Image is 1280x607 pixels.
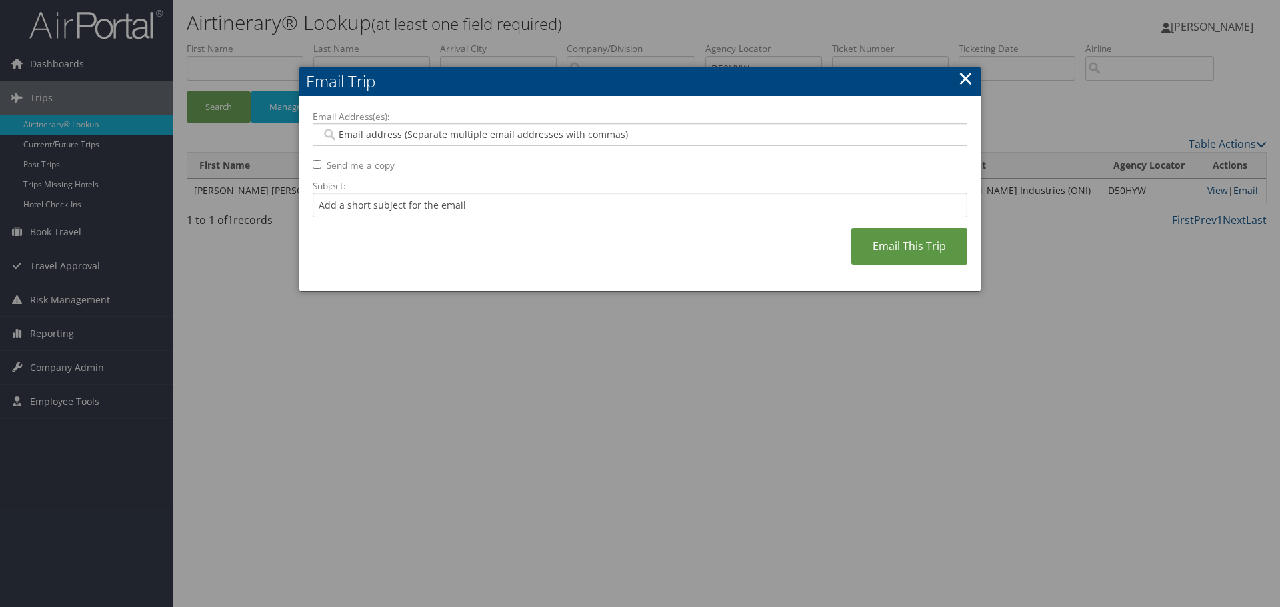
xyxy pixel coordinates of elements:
input: Email address (Separate multiple email addresses with commas) [321,128,958,141]
label: Email Address(es): [313,110,967,123]
a: × [958,65,973,91]
label: Send me a copy [327,159,395,172]
a: Email This Trip [851,228,967,265]
label: Subject: [313,179,967,193]
input: Add a short subject for the email [313,193,967,217]
h2: Email Trip [299,67,981,96]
